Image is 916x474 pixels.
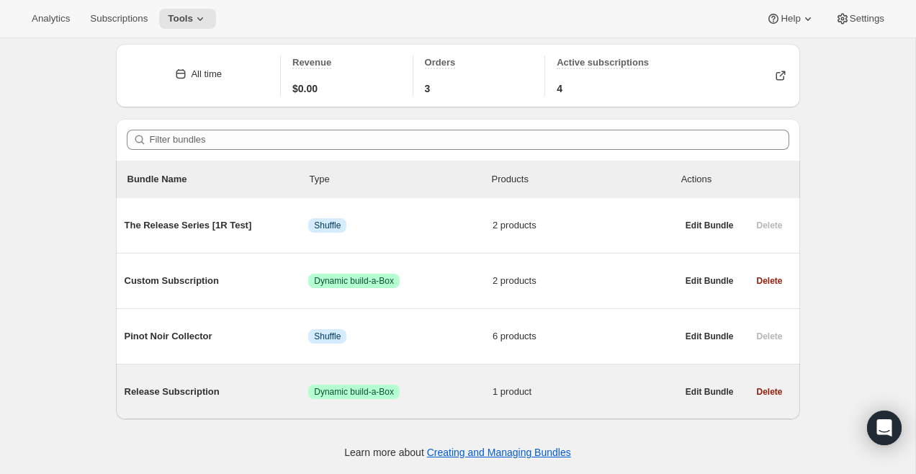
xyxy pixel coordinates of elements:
span: Edit Bundle [686,275,734,287]
a: Creating and Managing Bundles [427,447,571,458]
input: Filter bundles [150,130,789,150]
p: Bundle Name [127,172,310,187]
button: Settings [827,9,893,29]
span: Analytics [32,13,70,24]
span: Dynamic build-a-Box [314,386,394,398]
button: Edit Bundle [677,382,742,402]
button: Help [758,9,823,29]
button: Delete [747,271,791,291]
span: 1 product [493,385,677,399]
span: 2 products [493,218,677,233]
span: Delete [756,386,782,398]
span: The Release Series [1R Test] [125,218,309,233]
span: Custom Subscription [125,274,309,288]
button: Analytics [23,9,78,29]
span: Subscriptions [90,13,148,24]
span: Release Subscription [125,385,309,399]
button: Edit Bundle [677,326,742,346]
span: Revenue [292,57,331,68]
span: 2 products [493,274,677,288]
div: All time [191,67,222,81]
span: Dynamic build-a-Box [314,275,394,287]
span: Pinot Noir Collector [125,329,309,344]
span: Settings [850,13,884,24]
span: Help [781,13,800,24]
span: 3 [425,81,431,96]
div: Open Intercom Messenger [867,411,902,445]
span: Shuffle [314,220,341,231]
span: Edit Bundle [686,331,734,342]
span: 6 products [493,329,677,344]
span: Delete [756,275,782,287]
span: Orders [425,57,456,68]
div: Type [310,172,492,187]
button: Delete [747,382,791,402]
span: Shuffle [314,331,341,342]
button: Edit Bundle [677,215,742,236]
span: Tools [168,13,193,24]
span: $0.00 [292,81,318,96]
button: Subscriptions [81,9,156,29]
button: Edit Bundle [677,271,742,291]
span: Edit Bundle [686,220,734,231]
span: Active subscriptions [557,57,649,68]
span: 4 [557,81,562,96]
p: Learn more about [344,445,570,460]
div: Actions [681,172,789,187]
button: Tools [159,9,216,29]
span: Edit Bundle [686,386,734,398]
div: Products [492,172,674,187]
